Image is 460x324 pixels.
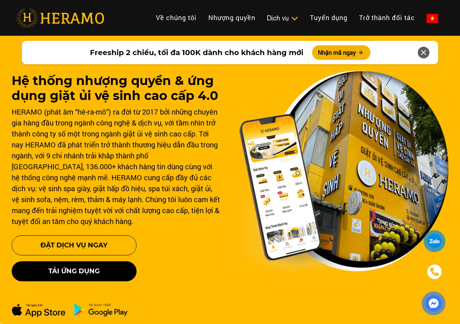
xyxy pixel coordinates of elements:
img: apple-dowload [12,303,66,317]
div: Dịch vụ [267,13,298,23]
img: banner [239,70,449,272]
a: Tuyển dụng [304,10,353,26]
a: Trở thành đối tác [353,10,421,26]
a: phone-icon [424,261,445,282]
img: subToggleIcon [291,15,298,22]
a: Về chúng tôi [150,10,203,26]
div: HERAMO (phát âm “hê-ra-mô”) ra đời từ 2017 bởi những chuyên gia hàng đầu trong ngành công nghệ & ... [12,106,221,227]
img: ch-dowload [74,303,128,316]
img: phone-icon [430,267,439,276]
button: Đặt Dịch Vụ Ngay [12,235,137,255]
img: vn-flag.png [426,14,438,23]
img: heramo-logo.png [16,8,104,27]
h1: Hệ thống nhượng quyền & ứng dụng giặt ủi vệ sinh cao cấp 4.0 [12,73,221,103]
button: Nhận mã ngay [312,45,370,60]
span: Freeship 2 chiều, tối đa 100K dành cho khách hàng mới [90,47,303,58]
a: Nhượng quyền [203,10,261,26]
button: Tải ứng dụng [12,261,137,281]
